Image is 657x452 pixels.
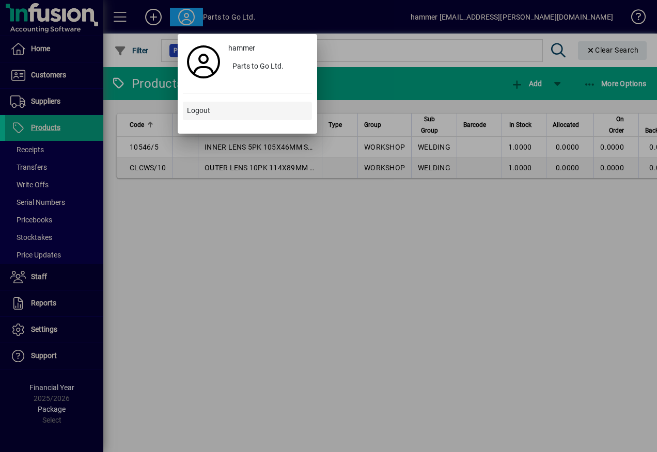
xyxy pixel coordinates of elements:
span: hammer [228,43,255,54]
span: Logout [187,105,210,116]
a: hammer [224,39,312,58]
a: Profile [183,53,224,71]
button: Parts to Go Ltd. [224,58,312,76]
button: Logout [183,102,312,120]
